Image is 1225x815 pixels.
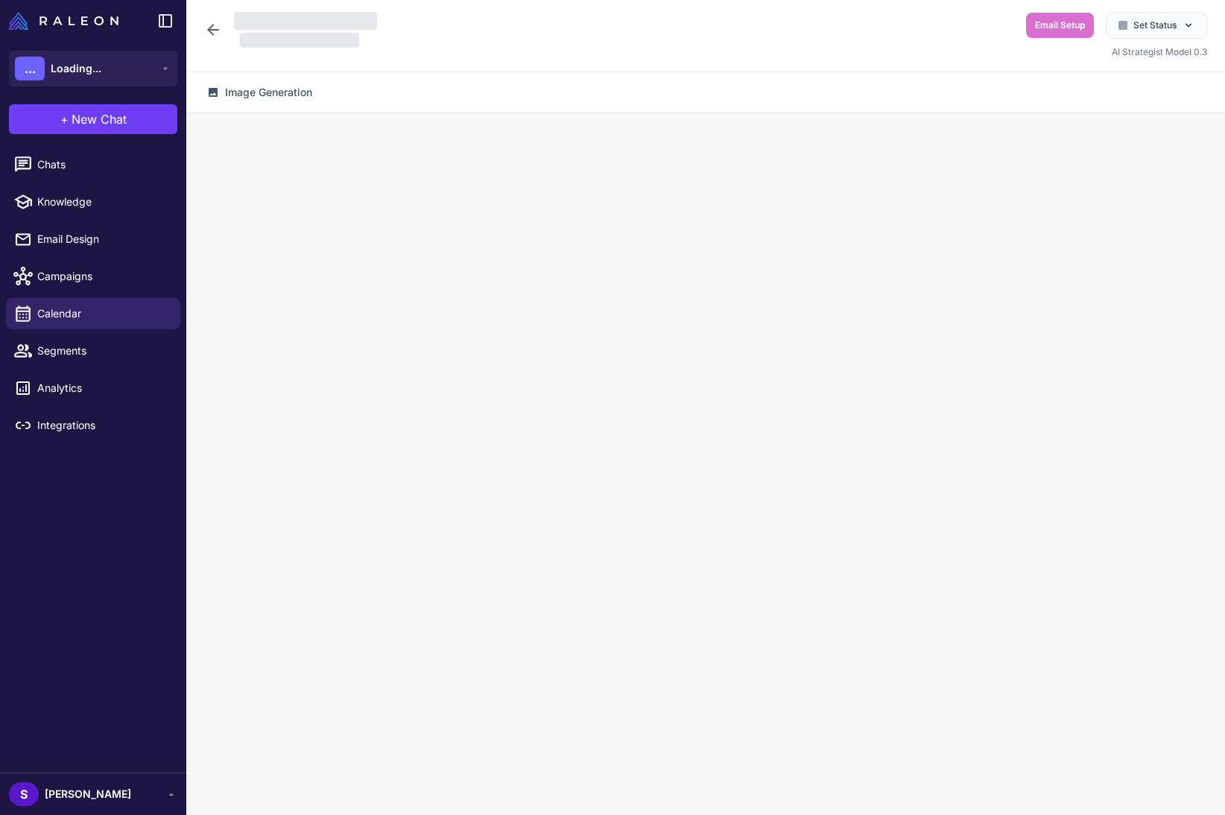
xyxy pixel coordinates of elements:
img: Raleon Logo [9,12,118,30]
div: ... [15,57,45,80]
span: New Chat [72,110,127,128]
button: +New Chat [9,104,177,134]
span: Image Generation [225,84,312,101]
span: Integrations [37,417,168,434]
button: Email Setup [1026,13,1094,38]
span: Campaigns [37,268,168,285]
span: Calendar [37,305,168,322]
span: Segments [37,343,168,359]
span: Loading... [51,60,101,77]
span: Knowledge [37,194,168,210]
span: Email Setup [1035,19,1085,32]
span: Email Design [37,231,168,247]
a: Raleon Logo [9,12,124,30]
span: Chats [37,156,168,173]
div: S [9,782,39,806]
span: + [60,110,69,128]
span: AI Strategist Model 0.3 [1112,46,1207,57]
span: Analytics [37,380,168,396]
span: [PERSON_NAME] [45,786,131,802]
a: Campaigns [6,261,180,292]
a: Integrations [6,410,180,441]
button: Image Generation [198,78,321,107]
span: Set Status [1133,19,1177,32]
a: Chats [6,149,180,180]
button: ...Loading... [9,51,177,86]
a: Knowledge [6,186,180,218]
a: Segments [6,335,180,367]
a: Email Design [6,223,180,255]
a: Analytics [6,372,180,404]
a: Calendar [6,298,180,329]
